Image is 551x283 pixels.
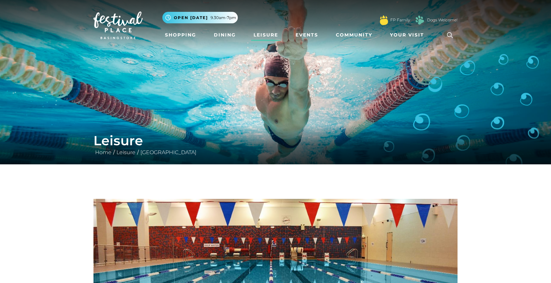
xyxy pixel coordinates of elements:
a: Leisure [251,29,281,41]
div: / / [89,133,462,156]
span: Your Visit [390,32,424,38]
img: Festival Place Logo [93,12,143,39]
a: Shopping [162,29,199,41]
a: FP Family [390,17,410,23]
a: Your Visit [387,29,430,41]
a: Events [293,29,321,41]
h1: Leisure [93,133,458,149]
button: Open [DATE] 9.30am-7pm [162,12,238,23]
a: Leisure [115,149,137,155]
a: Dogs Welcome! [427,17,458,23]
span: 9.30am-7pm [211,15,236,21]
span: Open [DATE] [174,15,208,21]
a: Dining [211,29,238,41]
a: Home [93,149,113,155]
a: [GEOGRAPHIC_DATA] [139,149,198,155]
a: Community [333,29,375,41]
